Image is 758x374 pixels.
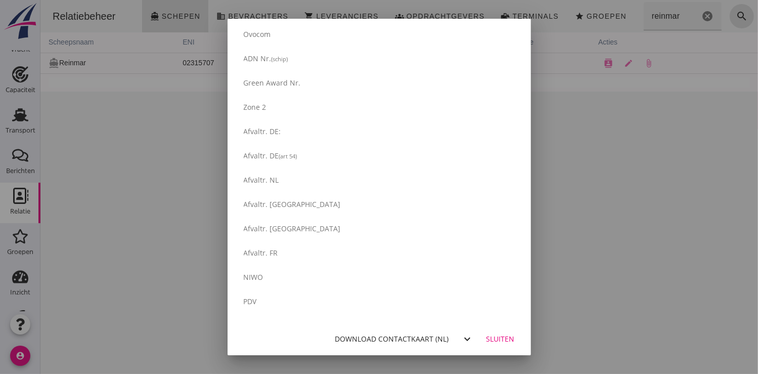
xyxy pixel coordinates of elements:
[478,330,523,348] button: Sluiten
[187,12,248,20] span: Bevrachters
[378,32,460,53] th: lengte
[272,55,288,63] small: (schip)
[308,53,378,73] td: 1500
[308,32,378,53] th: m3
[244,127,281,136] span: Afvaltr. DE:
[460,12,469,21] i: front_loader
[584,59,593,68] i: edit
[331,330,454,348] button: Download contactkaart (nl)
[244,29,271,39] span: Ovocom
[244,272,263,282] span: NIWO
[546,12,586,20] span: Groepen
[134,53,238,73] td: 02315707
[134,32,238,53] th: ENI
[378,53,460,73] td: 80
[604,59,613,68] i: attach_file
[244,248,278,258] span: Afvaltr. FR
[244,102,266,112] span: Zone 2
[244,224,341,233] span: Afvaltr. [GEOGRAPHIC_DATA]
[460,32,550,53] th: breedte
[695,10,707,22] i: search
[244,199,341,209] span: Afvaltr. [GEOGRAPHIC_DATA]
[661,10,673,22] i: Wis Zoeken...
[550,32,718,53] th: acties
[275,12,338,20] span: Leveranciers
[121,12,160,20] span: Schepen
[238,32,308,53] th: ton
[238,53,308,73] td: 1171
[471,12,518,20] span: Terminals
[563,59,572,68] i: contacts
[264,12,273,21] i: shopping_cart
[279,152,297,160] small: (art 54)
[534,12,544,21] i: star
[8,58,19,68] i: directions_boat
[110,12,119,21] i: directions_boat
[244,297,257,306] span: PDV
[244,175,279,185] span: Afvaltr. NL
[244,78,301,88] span: Green Award nr.
[366,12,444,20] span: Opdrachtgevers
[244,151,279,160] span: Afvaltr. DE
[4,9,83,23] div: Relatiebeheer
[486,334,515,344] div: Sluiten
[244,54,272,63] span: ADN nr.
[462,333,474,345] i: expand_more
[335,334,449,344] div: Download contactkaart (nl)
[460,53,550,73] td: 8,2
[176,12,185,21] i: business
[354,12,364,21] i: groups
